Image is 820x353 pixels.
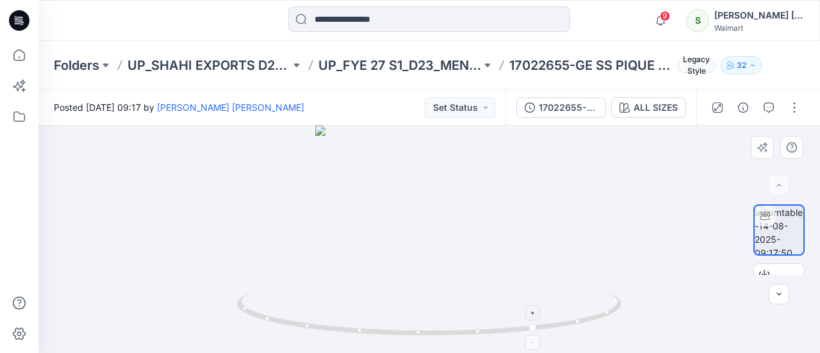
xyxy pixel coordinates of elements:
div: Walmart [714,23,804,33]
div: [PERSON_NAME] ​[PERSON_NAME] [714,8,804,23]
span: 9 [660,11,670,21]
a: Folders [54,56,99,74]
span: Posted [DATE] 09:17 by [54,101,304,114]
button: Legacy Style [672,56,716,74]
a: UP_SHAHI EXPORTS D23 Men's Tops [127,56,290,74]
p: 32 [737,58,746,72]
a: [PERSON_NAME] ​[PERSON_NAME] [157,102,304,113]
img: turntable-14-08-2025-09:17:50 [755,206,803,254]
div: ALL SIZES [634,101,678,115]
span: Legacy Style [677,58,716,73]
p: 17022655-GE SS PIQUE POLO-PP-REG [509,56,672,74]
div: S​ [686,9,709,32]
button: Details [733,97,753,118]
div: 17022655-GE SS PIQUE POLO-PP-REG [539,101,598,115]
button: 17022655-GE SS PIQUE POLO-PP-REG [516,97,606,118]
a: UP_FYE 27 S1_D23_MEN’S TOP SHAHI [318,56,481,74]
button: ALL SIZES [611,97,686,118]
button: 32 [721,56,762,74]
